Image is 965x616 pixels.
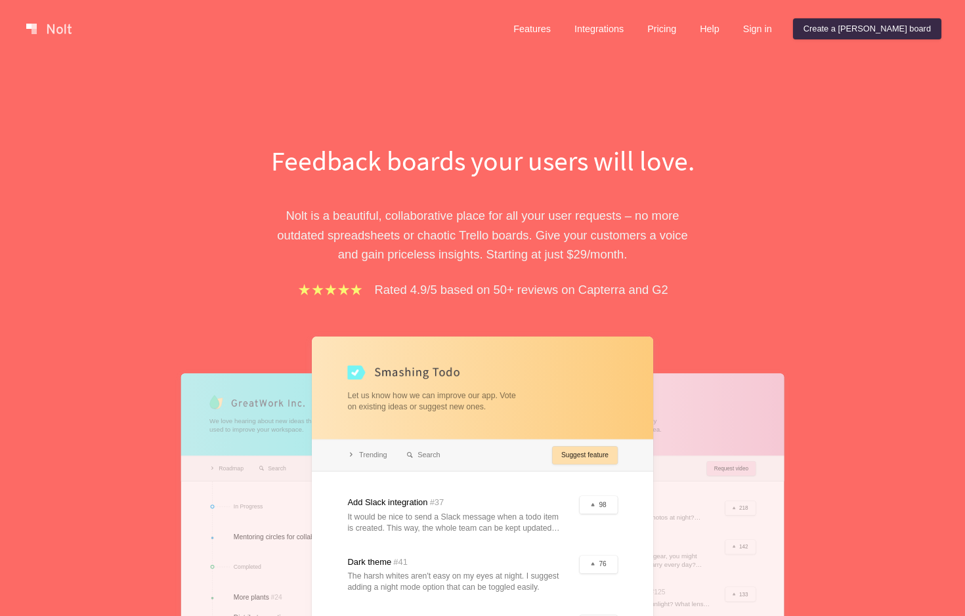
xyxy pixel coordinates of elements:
[375,280,668,299] p: Rated 4.9/5 based on 50+ reviews on Capterra and G2
[503,18,561,39] a: Features
[689,18,730,39] a: Help
[793,18,941,39] a: Create a [PERSON_NAME] board
[733,18,783,39] a: Sign in
[297,282,364,297] img: stars.b067e34983.png
[564,18,634,39] a: Integrations
[637,18,687,39] a: Pricing
[256,142,709,180] h1: Feedback boards your users will love.
[256,206,709,264] p: Nolt is a beautiful, collaborative place for all your user requests – no more outdated spreadshee...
